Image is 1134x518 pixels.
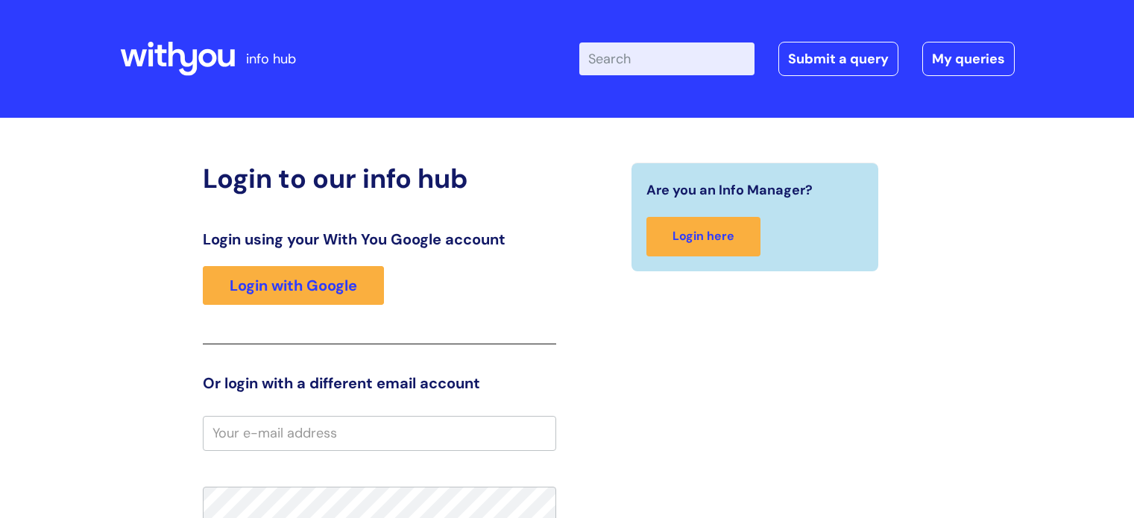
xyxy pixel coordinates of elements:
[246,47,296,71] p: info hub
[203,162,556,195] h2: Login to our info hub
[203,230,556,248] h3: Login using your With You Google account
[203,416,556,450] input: Your e-mail address
[922,42,1015,76] a: My queries
[646,178,813,202] span: Are you an Info Manager?
[778,42,898,76] a: Submit a query
[203,374,556,392] h3: Or login with a different email account
[579,42,755,75] input: Search
[203,266,384,305] a: Login with Google
[646,217,760,256] a: Login here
